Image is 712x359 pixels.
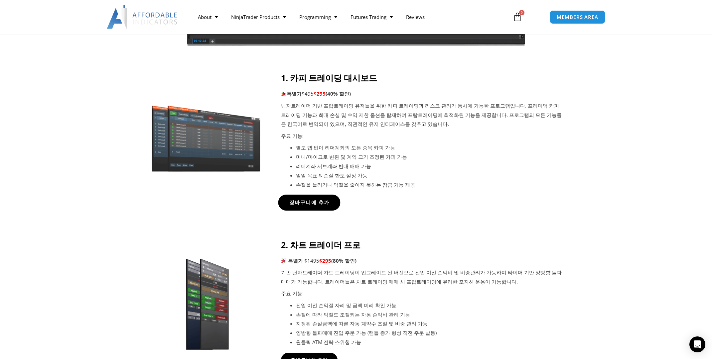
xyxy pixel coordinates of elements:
[296,338,564,347] li: 원클릭 ATM 전략 스위칭 가능
[281,90,302,97] strong: 특별가
[689,336,705,352] div: Open Intercom Messenger
[281,289,564,298] p: 주요 기능:
[281,101,564,129] p: 닌자트레이더 기반 프랍트레이딩 유저들을 위한 카피 트레이딩과 리스크 관리가 동시에 가능한 프로그램입니다. 프리미엄 카피 트레이딩 기능과 최대 손실 및 수익 제한 옵션을 탑재하...
[161,250,251,350] img: Screenshot 2024-11-20 145837 | Affordable Indicators – NinjaTrader
[550,10,605,24] a: MEMBERS AREA
[281,91,286,96] img: 🎉
[281,72,377,83] strong: 1. 카피 트레이딩 대시보드
[304,257,319,264] span: $1495
[191,9,224,25] a: About
[319,257,331,264] b: $295
[557,15,598,20] span: MEMBERS AREA
[296,180,564,190] li: 손절을 늘리거나 익절을 줄이지 못하는 잠금 기능 제공
[293,9,344,25] a: Programming
[326,90,351,97] b: (40% 할인)
[399,9,431,25] a: Reviews
[302,90,314,97] span: $495
[107,5,178,29] img: LogoAI | Affordable Indicators – NinjaTrader
[296,310,564,319] li: 손절에 따라 익절도 조절되는 자동 손익비 관리 기능
[224,9,293,25] a: NinjaTrader Products
[296,301,564,310] li: 진입 이전 손익절 자리 및 금액 미리 확인 가능
[281,132,564,141] p: 주요 기능:
[314,90,326,97] span: $295
[296,319,564,328] li: 지정된 손실금액에 따른 자동 계약수 조절 및 비중 관리 가능
[289,200,329,205] span: 장바구니에 추가
[191,9,505,25] nav: Menu
[288,257,303,264] strong: 특별가
[281,239,360,250] strong: 2. 차트 트레이더 프로
[296,143,564,152] li: 별도 탭 없이 리더계좌의 모든 종목 카피 가능
[296,152,564,162] li: 미니/마이크로 변환 및 계약 크기 조정된 카피 가능
[281,268,564,287] p: 기존 닌자트레이더 차트 트레이딩이 업그레이드 된 버전으로 진입 이전 손익비 및 비중관리가 가능하며 타이머 기반 양방향 돌파매매가 가능합니다. 트레이더들은 차트 트레이딩 매매 ...
[296,328,564,338] li: 양방향 돌파매매 진입 주문 가능 (캔들 종가 형성 직전 주문 발동)
[331,257,356,264] b: (80% 할인)
[281,258,286,263] img: 🎉
[344,9,399,25] a: Futures Trading
[148,103,264,173] img: Screenshot 2024-11-20 151221 | Affordable Indicators – NinjaTrader
[519,10,524,15] span: 0
[278,195,340,211] a: 장바구니에 추가
[503,7,532,27] a: 0
[296,171,564,180] li: 일일 목표 & 손실 한도 설정 가능
[296,162,564,171] li: 리더계좌 서브계좌 반대 매매 가능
